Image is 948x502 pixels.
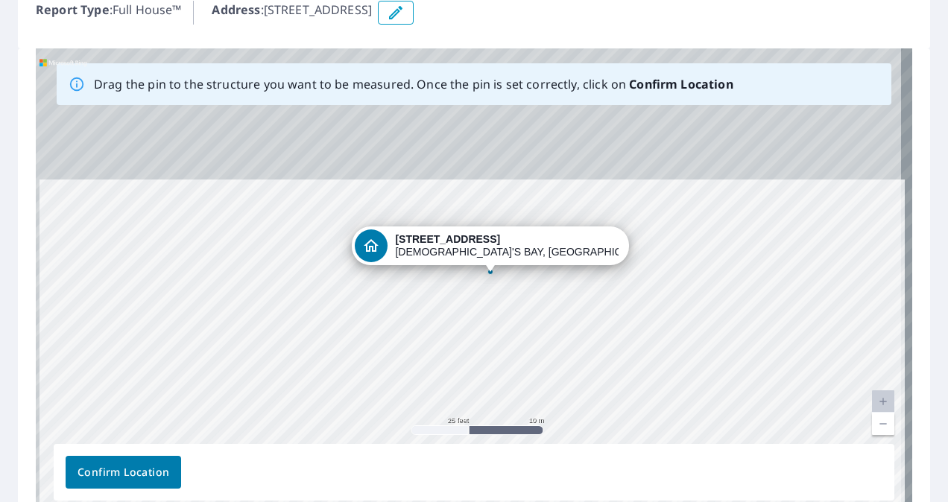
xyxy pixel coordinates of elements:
[395,233,500,245] strong: [STREET_ADDRESS]
[36,1,110,18] b: Report Type
[66,456,181,489] button: Confirm Location
[872,413,894,435] a: Current Level 20, Zoom Out
[94,75,733,93] p: Drag the pin to the structure you want to be measured. Once the pin is set correctly, click on
[78,463,169,482] span: Confirm Location
[872,390,894,413] a: Current Level 20, Zoom In Disabled
[629,76,733,92] b: Confirm Location
[395,233,619,258] div: [DEMOGRAPHIC_DATA]'S BAY, [GEOGRAPHIC_DATA] A0A3X0
[36,1,181,25] p: : Full House™
[212,1,372,25] p: : [STREET_ADDRESS]
[352,226,629,273] div: Dropped pin, building 1, Residential property, 38 Cranes Rd SPANIARD'S BAY, NL A0A3X0
[212,1,260,18] b: Address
